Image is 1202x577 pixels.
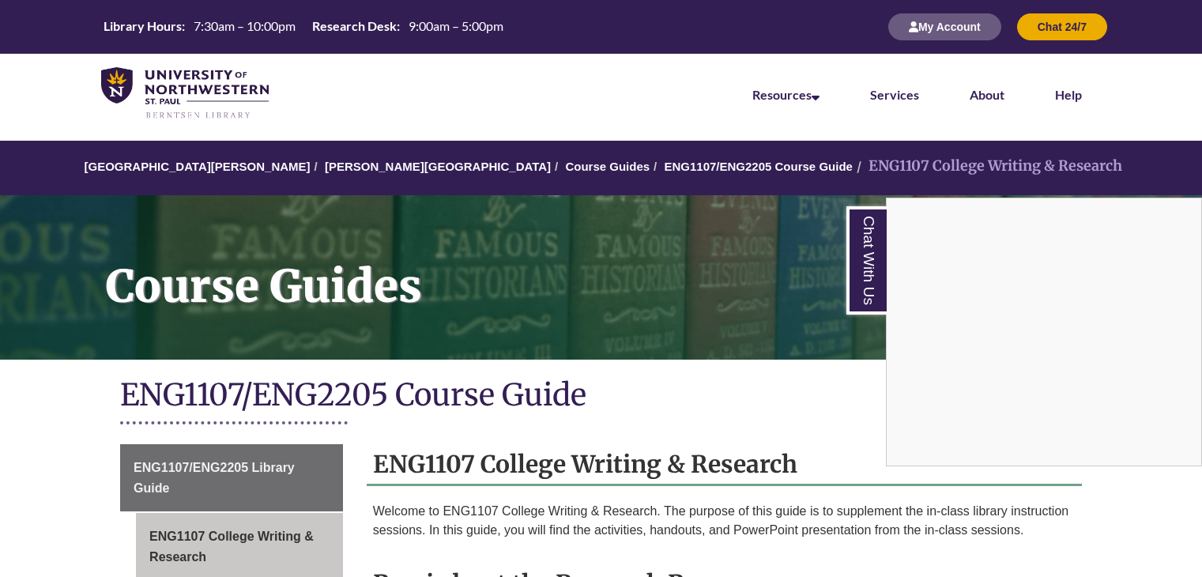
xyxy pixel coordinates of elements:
[752,87,820,102] a: Resources
[101,67,269,120] img: UNWSP Library Logo
[846,206,887,315] a: Chat With Us
[886,198,1202,466] div: Chat With Us
[870,87,919,102] a: Services
[1055,87,1082,102] a: Help
[970,87,1004,102] a: About
[887,198,1201,466] iframe: Chat Widget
